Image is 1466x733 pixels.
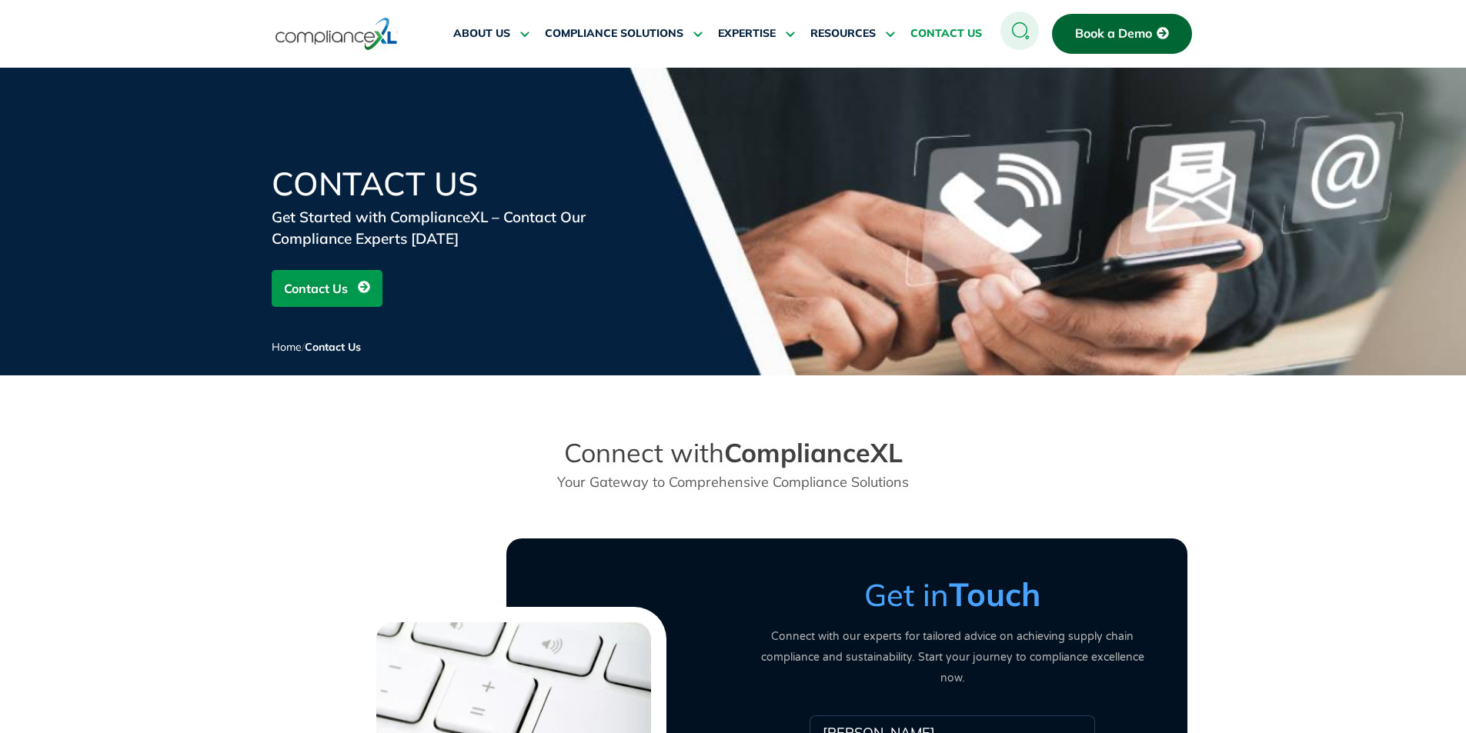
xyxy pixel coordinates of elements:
[749,575,1157,614] h3: Get in
[272,270,382,307] a: Contact Us
[910,15,982,52] a: CONTACT US
[272,168,641,200] h1: Contact Us
[272,340,361,354] span: /
[718,27,776,41] span: EXPERTISE
[545,15,703,52] a: COMPLIANCE SOLUTIONS
[453,27,510,41] span: ABOUT US
[1052,14,1192,54] a: Book a Demo
[810,27,876,41] span: RESOURCES
[718,15,795,52] a: EXPERTISE
[1075,27,1152,41] span: Book a Demo
[910,27,982,41] span: CONTACT US
[545,27,683,41] span: COMPLIANCE SOLUTIONS
[272,206,641,249] div: Get Started with ComplianceXL – Contact Our Compliance Experts [DATE]
[284,274,348,303] span: Contact Us
[507,437,960,469] h2: Connect with
[507,471,960,492] p: Your Gateway to Comprehensive Compliance Solutions
[276,16,398,52] img: logo-one.svg
[272,340,302,354] a: Home
[949,574,1040,615] strong: Touch
[305,340,361,354] span: Contact Us
[810,15,895,52] a: RESOURCES
[453,15,529,52] a: ABOUT US
[749,626,1157,688] p: Connect with our experts for tailored advice on achieving supply chain compliance and sustainabil...
[724,436,903,469] strong: ComplianceXL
